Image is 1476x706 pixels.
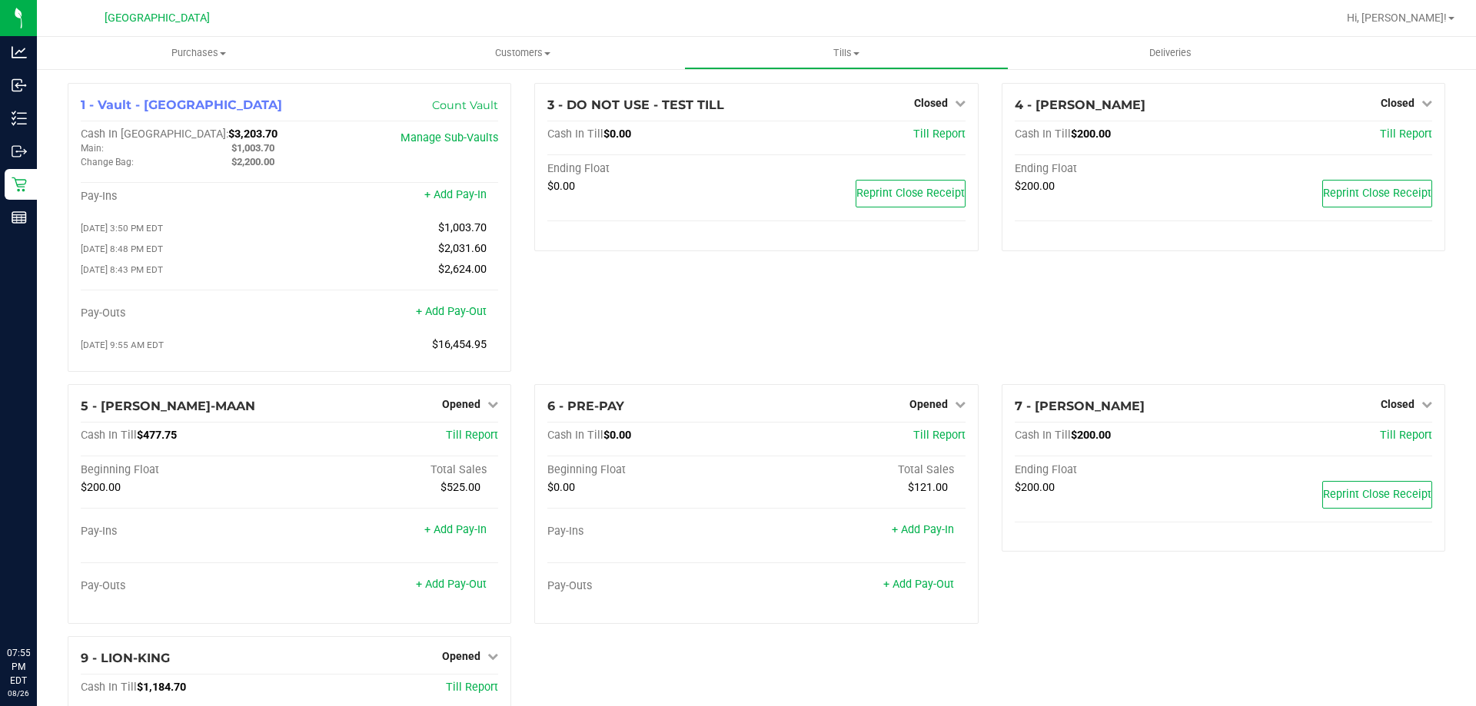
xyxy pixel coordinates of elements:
span: 1 - Vault - [GEOGRAPHIC_DATA] [81,98,282,112]
span: 9 - LION-KING [81,651,170,665]
span: Reprint Close Receipt [1323,187,1431,200]
div: Pay-Outs [547,579,756,593]
a: Deliveries [1009,37,1332,69]
div: Ending Float [547,162,756,176]
span: $0.00 [603,128,631,141]
span: $525.00 [440,481,480,494]
span: 4 - [PERSON_NAME] [1015,98,1145,112]
a: + Add Pay-In [424,523,487,536]
span: $1,003.70 [438,221,487,234]
span: $200.00 [1015,481,1055,494]
div: Total Sales [756,463,966,477]
p: 07:55 PM EDT [7,646,30,688]
span: Cash In Till [1015,128,1071,141]
span: $200.00 [1071,429,1111,442]
span: $16,454.95 [432,338,487,351]
span: Opened [442,650,480,662]
a: Tills [684,37,1008,69]
span: Hi, [PERSON_NAME]! [1347,12,1447,24]
span: [DATE] 8:43 PM EDT [81,264,163,275]
span: Deliveries [1129,46,1212,60]
span: Opened [442,398,480,410]
inline-svg: Outbound [12,144,27,159]
a: Count Vault [432,98,498,112]
span: Main: [81,143,104,154]
a: + Add Pay-Out [883,578,954,591]
div: Beginning Float [547,463,756,477]
span: $3,203.70 [228,128,278,141]
span: Closed [1381,398,1414,410]
span: [DATE] 9:55 AM EDT [81,340,164,350]
span: Cash In Till [1015,429,1071,442]
span: Cash In Till [547,128,603,141]
div: Pay-Ins [81,190,290,204]
a: Purchases [37,37,361,69]
iframe: Resource center [15,583,61,629]
span: Reprint Close Receipt [856,187,965,200]
div: Pay-Outs [81,579,290,593]
span: Customers [361,46,683,60]
span: Closed [914,97,948,109]
span: Opened [909,398,948,410]
div: Ending Float [1015,162,1224,176]
p: 08/26 [7,688,30,699]
a: Customers [361,37,684,69]
a: Till Report [1380,128,1432,141]
span: 6 - PRE-PAY [547,399,624,413]
span: $200.00 [81,481,121,494]
span: Till Report [913,429,966,442]
span: Change Bag: [81,157,134,167]
div: Ending Float [1015,463,1224,477]
a: + Add Pay-Out [416,578,487,591]
button: Reprint Close Receipt [856,180,966,207]
span: 7 - [PERSON_NAME] [1015,399,1145,413]
div: Total Sales [290,463,499,477]
span: $2,200.00 [231,156,274,167]
span: [GEOGRAPHIC_DATA] [105,12,210,25]
span: $0.00 [547,180,575,193]
span: $200.00 [1071,128,1111,141]
span: Purchases [37,46,361,60]
inline-svg: Reports [12,210,27,225]
span: Cash In Till [81,681,137,694]
a: Till Report [446,681,498,694]
div: Pay-Ins [81,525,290,539]
inline-svg: Analytics [12,45,27,60]
div: Pay-Outs [81,307,290,320]
span: Closed [1381,97,1414,109]
a: + Add Pay-In [892,523,954,536]
span: $200.00 [1015,180,1055,193]
inline-svg: Retail [12,177,27,192]
button: Reprint Close Receipt [1322,180,1432,207]
inline-svg: Inventory [12,111,27,126]
span: $0.00 [547,481,575,494]
span: $1,184.70 [137,681,186,694]
div: Pay-Ins [547,525,756,539]
span: $0.00 [603,429,631,442]
span: Reprint Close Receipt [1323,488,1431,501]
span: $2,031.60 [438,242,487,255]
span: 3 - DO NOT USE - TEST TILL [547,98,724,112]
button: Reprint Close Receipt [1322,481,1432,509]
span: $2,624.00 [438,263,487,276]
inline-svg: Inbound [12,78,27,93]
span: Cash In Till [81,429,137,442]
a: Till Report [1380,429,1432,442]
a: + Add Pay-In [424,188,487,201]
span: $1,003.70 [231,142,274,154]
span: [DATE] 3:50 PM EDT [81,223,163,234]
a: Manage Sub-Vaults [401,131,498,144]
a: + Add Pay-Out [416,305,487,318]
span: $121.00 [908,481,948,494]
span: 5 - [PERSON_NAME]-MAAN [81,399,255,413]
div: Beginning Float [81,463,290,477]
span: [DATE] 8:48 PM EDT [81,244,163,254]
a: Till Report [446,429,498,442]
span: Tills [685,46,1007,60]
a: Till Report [913,128,966,141]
